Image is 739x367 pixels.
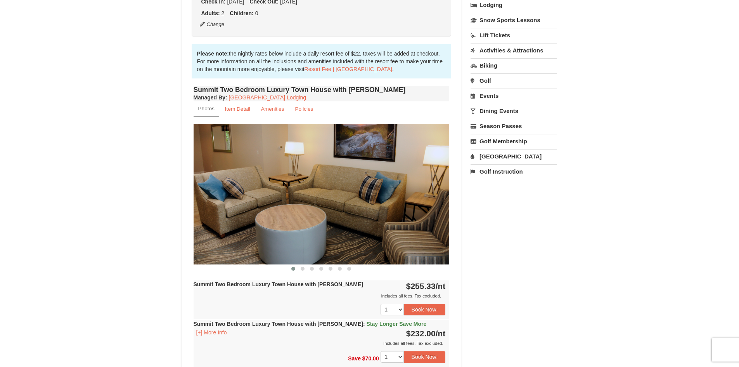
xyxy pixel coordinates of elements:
[366,321,426,327] span: Stay Longer Save More
[255,10,258,16] span: 0
[194,328,230,337] button: [+] More Info
[406,329,436,338] span: $232.00
[471,13,557,27] a: Snow Sports Lessons
[194,124,450,264] img: 18876286-202-fb468a36.png
[230,10,253,16] strong: Children:
[197,50,229,57] strong: Please note:
[222,10,225,16] span: 2
[256,101,289,117] a: Amenities
[471,58,557,73] a: Biking
[471,149,557,163] a: [GEOGRAPHIC_DATA]
[220,101,255,117] a: Item Detail
[194,281,363,287] strong: Summit Two Bedroom Luxury Town House with [PERSON_NAME]
[229,94,306,101] a: [GEOGRAPHIC_DATA] Lodging
[290,101,318,117] a: Policies
[471,104,557,118] a: Dining Events
[305,66,392,72] a: Resort Fee | [GEOGRAPHIC_DATA]
[404,351,446,363] button: Book Now!
[363,321,365,327] span: :
[194,94,225,101] span: Managed By
[194,339,446,347] div: Includes all fees. Tax excluded.
[199,20,225,29] button: Change
[261,106,284,112] small: Amenities
[471,134,557,148] a: Golf Membership
[295,106,313,112] small: Policies
[198,106,215,111] small: Photos
[471,73,557,88] a: Golf
[194,321,427,327] strong: Summit Two Bedroom Luxury Town House with [PERSON_NAME]
[471,164,557,179] a: Golf Instruction
[404,304,446,315] button: Book Now!
[194,94,227,101] strong: :
[362,355,379,362] span: $70.00
[436,282,446,290] span: /nt
[436,329,446,338] span: /nt
[471,119,557,133] a: Season Passes
[225,106,250,112] small: Item Detail
[194,86,450,94] h4: Summit Two Bedroom Luxury Town House with [PERSON_NAME]
[406,282,446,290] strong: $255.33
[201,10,220,16] strong: Adults:
[471,89,557,103] a: Events
[471,28,557,42] a: Lift Tickets
[348,355,361,362] span: Save
[194,101,219,117] a: Photos
[192,44,452,78] div: the nightly rates below include a daily resort fee of $22, taxes will be added at checkout. For m...
[194,292,446,300] div: Includes all fees. Tax excluded.
[471,43,557,57] a: Activities & Attractions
